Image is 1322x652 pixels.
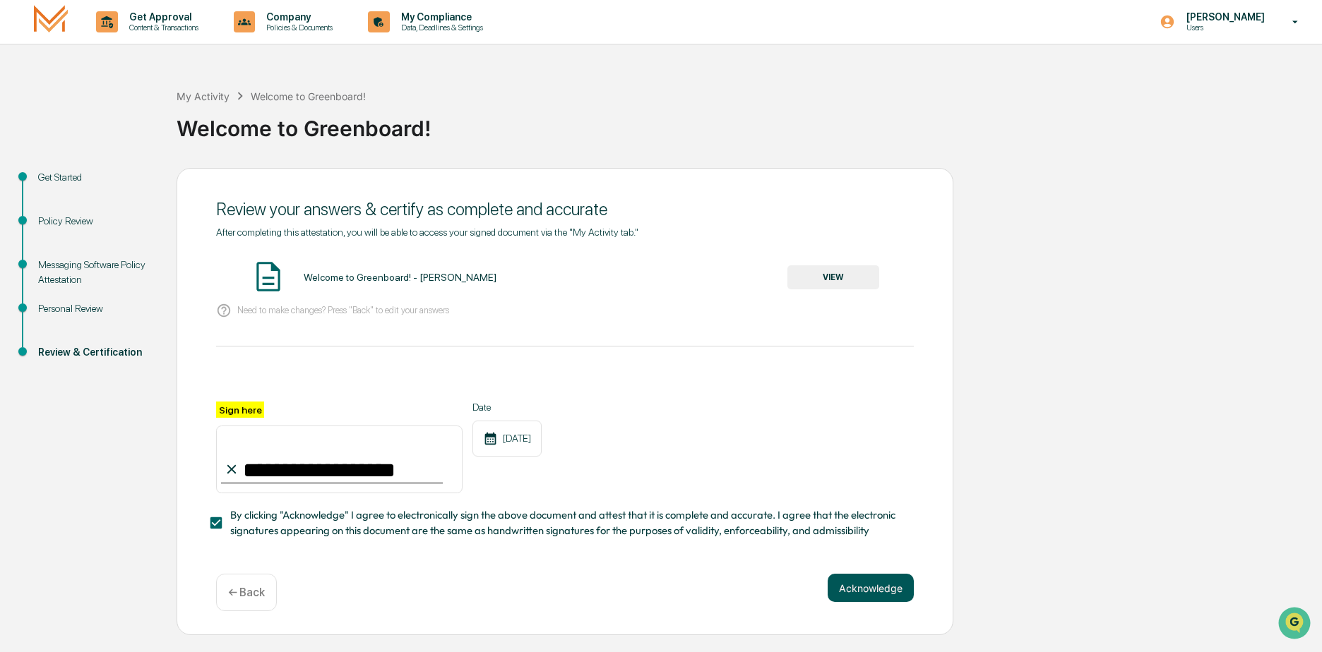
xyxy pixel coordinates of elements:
[472,421,542,457] div: [DATE]
[177,104,1315,141] div: Welcome to Greenboard!
[48,108,232,122] div: Start new chat
[390,11,490,23] p: My Compliance
[787,265,879,289] button: VIEW
[1175,23,1272,32] p: Users
[1175,11,1272,23] p: [PERSON_NAME]
[304,272,496,283] div: Welcome to Greenboard! - [PERSON_NAME]
[1277,605,1315,644] iframe: Open customer support
[255,23,340,32] p: Policies & Documents
[117,178,175,192] span: Attestations
[228,586,265,599] p: ← Back
[38,345,154,360] div: Review & Certification
[14,108,40,133] img: 1746055101610-c473b297-6a78-478c-a979-82029cc54cd1
[38,258,154,287] div: Messaging Software Policy Attestation
[177,90,230,102] div: My Activity
[8,199,95,224] a: 🔎Data Lookup
[216,227,638,238] span: After completing this attestation, you will be able to access your signed document via the "My Ac...
[255,11,340,23] p: Company
[240,112,257,129] button: Start new chat
[141,239,171,250] span: Pylon
[38,170,154,185] div: Get Started
[230,507,903,539] span: By clicking "Acknowledge" I agree to electronically sign the above document and attest that it is...
[390,23,490,32] p: Data, Deadlines & Settings
[48,122,179,133] div: We're available if you need us!
[14,179,25,191] div: 🖐️
[118,11,206,23] p: Get Approval
[216,402,264,418] label: Sign here
[828,574,914,602] button: Acknowledge
[8,172,97,198] a: 🖐️Preclearance
[100,239,171,250] a: Powered byPylon
[28,205,89,219] span: Data Lookup
[38,214,154,229] div: Policy Review
[118,23,206,32] p: Content & Transactions
[97,172,181,198] a: 🗄️Attestations
[237,305,449,315] p: Need to make changes? Press "Back" to edit your answers
[472,402,542,413] label: Date
[251,259,286,294] img: Document Icon
[28,178,91,192] span: Preclearance
[14,30,257,52] p: How can we help?
[251,90,366,102] div: Welcome to Greenboard!
[38,301,154,316] div: Personal Review
[14,206,25,217] div: 🔎
[34,5,68,38] img: logo
[216,199,914,219] div: Review your answers & certify as complete and accurate
[102,179,114,191] div: 🗄️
